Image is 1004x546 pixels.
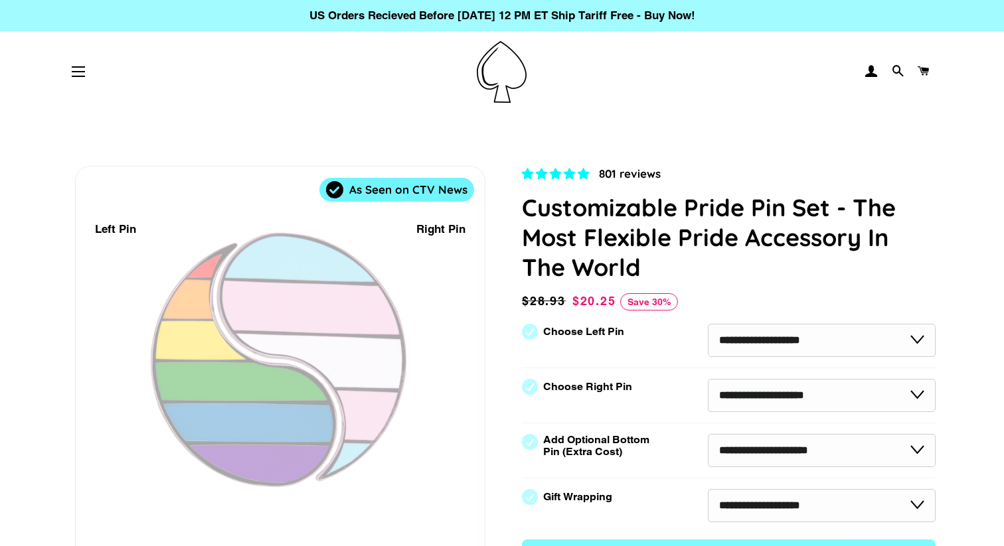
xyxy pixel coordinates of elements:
[522,292,569,310] span: $28.93
[620,293,678,310] span: Save 30%
[477,41,527,103] img: Pin-Ace
[522,192,936,282] h1: Customizable Pride Pin Set - The Most Flexible Pride Accessory In The World
[543,381,632,393] label: Choose Right Pin
[543,326,624,338] label: Choose Left Pin
[522,167,592,180] span: 4.83 stars
[543,434,655,458] label: Add Optional Bottom Pin (Extra Cost)
[572,294,616,308] span: $20.25
[543,491,612,503] label: Gift Wrapping
[416,220,465,238] div: Right Pin
[599,167,661,180] span: 801 reviews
